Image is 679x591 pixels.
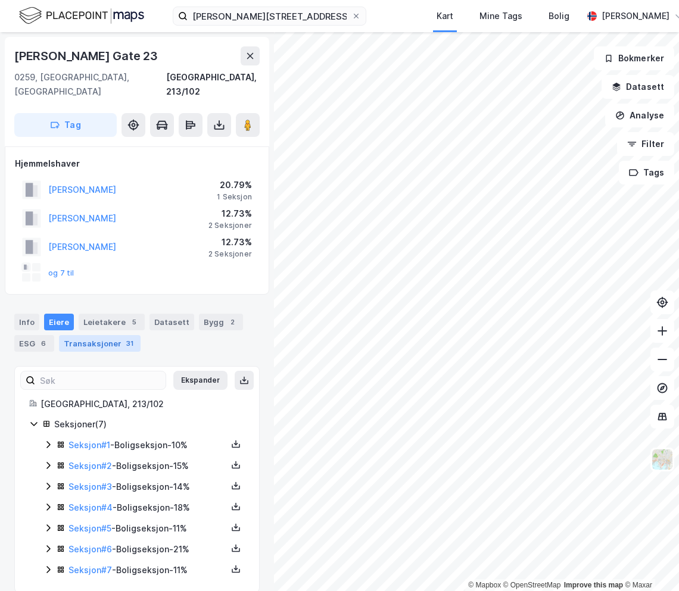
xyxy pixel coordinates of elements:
div: 2 [226,316,238,328]
div: 2 Seksjoner [208,221,252,230]
a: Seksjon#2 [68,461,112,471]
button: Ekspander [173,371,228,390]
button: Filter [617,132,674,156]
button: Analyse [605,104,674,127]
div: - Boligseksjon - 21% [68,542,227,556]
div: 12.73% [208,207,252,221]
div: 1 Seksjon [217,192,252,202]
div: 6 [38,337,49,349]
div: Bygg [199,314,243,330]
a: OpenStreetMap [503,581,561,589]
div: Datasett [149,314,194,330]
div: Mine Tags [479,9,522,23]
div: - Boligseksjon - 14% [68,480,227,494]
a: Seksjon#5 [68,523,111,533]
div: - Boligseksjon - 15% [68,459,227,473]
button: Bokmerker [594,46,674,70]
a: Mapbox [468,581,501,589]
div: Eiere [44,314,74,330]
div: Bolig [549,9,569,23]
div: 0259, [GEOGRAPHIC_DATA], [GEOGRAPHIC_DATA] [14,70,166,99]
button: Tag [14,113,117,137]
div: [PERSON_NAME] [602,9,669,23]
div: 12.73% [208,235,252,249]
a: Seksjon#7 [68,565,112,575]
a: Seksjon#4 [68,502,113,512]
div: - Boligseksjon - 11% [68,563,227,577]
a: Seksjon#1 [68,440,110,450]
div: 2 Seksjoner [208,249,252,259]
div: - Boligseksjon - 10% [68,438,227,452]
button: Datasett [602,75,674,99]
div: [GEOGRAPHIC_DATA], 213/102 [166,70,260,99]
div: Hjemmelshaver [15,157,259,171]
div: [PERSON_NAME] Gate 23 [14,46,160,65]
div: Info [14,314,39,330]
div: ESG [14,335,54,352]
iframe: Chat Widget [619,534,679,591]
div: 20.79% [217,178,252,192]
input: Søk på adresse, matrikkel, gårdeiere, leietakere eller personer [188,7,351,25]
button: Tags [619,161,674,185]
a: Improve this map [564,581,623,589]
div: Transaksjoner [59,335,141,352]
img: Z [651,448,674,471]
div: Seksjoner ( 7 ) [54,417,245,431]
div: [GEOGRAPHIC_DATA], 213/102 [41,397,245,411]
div: Kart [437,9,453,23]
div: 5 [128,316,140,328]
div: 31 [124,337,136,349]
a: Seksjon#6 [68,544,112,554]
input: Søk [35,371,166,389]
a: Seksjon#3 [68,481,112,492]
div: - Boligseksjon - 11% [68,521,227,536]
img: logo.f888ab2527a4732fd821a326f86c7f29.svg [19,5,144,26]
div: Leietakere [79,314,145,330]
div: - Boligseksjon - 18% [68,501,227,515]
